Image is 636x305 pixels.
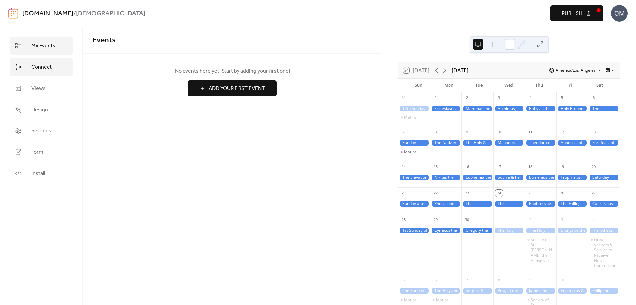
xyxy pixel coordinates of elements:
div: Mammas the Martyr [461,106,493,112]
div: Ecclesiastical New Year [430,106,462,112]
div: 1 [495,216,503,223]
span: Form [31,148,43,156]
span: America/Los_Angeles [556,68,596,72]
a: Design [10,101,73,118]
div: 15 [432,163,439,170]
div: 2 [463,94,471,102]
div: Philip the Apostle of the 70, one of the 7 Deacons [588,288,620,294]
div: Society of St. [PERSON_NAME] the Almsgiver [531,237,554,263]
span: Events [93,33,116,48]
div: The Nativity of Our Most Holy Lady the Theotokos and Ever-Virgin Mary [430,140,462,146]
a: Install [10,164,73,182]
div: Saturday after Holy Cross [588,175,620,180]
div: 3 [558,216,566,223]
span: No events here yet. Start by adding your first one! [93,67,372,75]
div: Tue [464,79,494,92]
div: 7 [400,128,407,136]
div: Sun [403,79,434,92]
div: Sat [584,79,614,92]
div: 24 [495,190,503,197]
div: Nikitas the Great Martyr [430,175,462,180]
div: 16 [463,163,471,170]
button: Add Your First Event [188,80,277,96]
div: Eumenius the Wonderworker, Bishop of Gortynia [525,175,556,180]
div: Great Vespers & Service to Receive Holy Communion [588,237,620,268]
div: The Holy & Righteous Ancestors of God, Joachim and Anna [461,140,493,146]
div: 3 [495,94,503,102]
div: Matins [404,297,417,303]
div: Fri [554,79,584,92]
img: logo [8,8,18,19]
div: Sunday after Holy Cross [398,201,430,207]
div: 12th Sunday of Matthew [398,106,430,112]
div: 1 [432,94,439,102]
div: 18 [527,163,534,170]
div: 14 [400,163,407,170]
div: 2nd Sunday of Luke [398,288,430,294]
div: Matins [398,149,430,155]
div: The Falling Asleep of St. John the Evangelist and Theologian [556,201,588,207]
div: 4 [527,94,534,102]
div: [DATE] [452,66,468,74]
div: 17 [495,163,503,170]
div: Matins [404,149,417,155]
div: The Conception of St. John the Baptist [461,201,493,207]
a: Views [10,79,73,97]
span: Settings [31,127,51,135]
div: Thu [524,79,554,92]
button: Publish [550,5,603,21]
div: Theodora of Alexandria [525,140,556,146]
div: Trophimus, Sabbatius, & Dorymedon the Martyrs [556,175,588,180]
a: My Events [10,37,73,55]
div: Great Vespers & Service to Receive Holy Communion [594,237,617,268]
div: 5 [400,276,407,284]
div: The Elevation of the Venerable and Life-Giving Cross [398,175,430,180]
div: 28 [400,216,407,223]
div: 30 [463,216,471,223]
div: 23 [463,190,471,197]
div: 8 [495,276,503,284]
div: 21 [400,190,407,197]
div: Babylas the Holy Martyr [525,106,556,112]
div: Menodora, Metrodora, & Nymphodora the Martyrs [493,140,525,146]
div: 12 [558,128,566,136]
div: Forefeast of the Elevation of the Holy Cross [588,140,620,146]
div: 5 [558,94,566,102]
span: My Events [31,42,55,50]
div: Society of St. John the Almsgiver [525,237,556,263]
span: Publish [562,10,582,18]
span: Add Your First Event [209,85,265,93]
div: Apodosis of the Nativity of Our Most Holy Lady the Theotokos and Ever-Virgin Mary [556,140,588,146]
div: 9 [527,276,534,284]
div: 8 [432,128,439,136]
span: Connect [31,63,52,71]
div: Euphemia the Great Martyr [461,175,493,180]
div: 29 [432,216,439,223]
div: OM [611,5,628,22]
div: Holy Prophet Zacharias, Father of the Venerable Forerunner [556,106,588,112]
div: 27 [590,190,597,197]
div: Wed [494,79,524,92]
span: Views [31,85,46,93]
div: The Holy Hieromartyr Cyprian and the Virgin Martyr Justina [525,228,556,233]
a: Add Your First Event [93,80,372,96]
div: 4 [590,216,597,223]
div: Dionysios the Areopagite [556,228,588,233]
div: 20 [590,163,597,170]
div: 31 [400,94,407,102]
b: / [73,7,76,20]
div: 22 [432,190,439,197]
a: Connect [10,58,73,76]
div: Eulampius & Eulampia the Martyrs [556,288,588,294]
div: 11 [590,276,597,284]
div: Matins [398,115,430,120]
div: Gregory the Illuminator, Bishop of Armenia [461,228,493,233]
div: The Commemoration of the Miracle Wrought by Archangel Michael in Colossae (Chonae) [588,106,620,112]
div: Matins [436,297,449,303]
div: 6 [432,276,439,284]
div: 26 [558,190,566,197]
div: Mon [434,79,464,92]
div: Anthimus, Bishop of Nicomedea [493,106,525,112]
b: [DEMOGRAPHIC_DATA] [76,7,145,20]
a: Form [10,143,73,161]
